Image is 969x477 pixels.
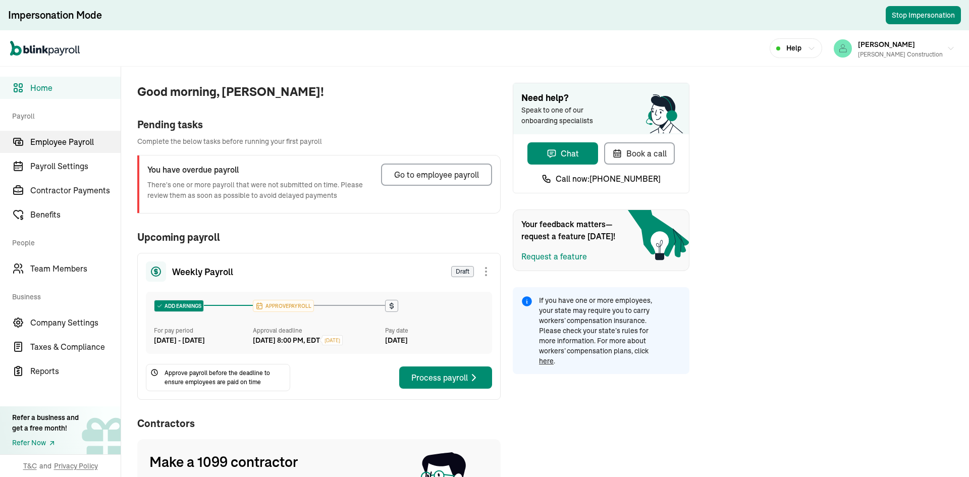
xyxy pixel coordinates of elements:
[604,142,675,165] button: Book a call
[381,164,492,186] button: Go to employee payroll
[12,282,115,309] span: Business
[253,335,320,346] div: [DATE] 8:00 PM, EDT
[325,337,340,344] span: [DATE]
[830,36,959,61] button: [PERSON_NAME][PERSON_NAME] Construction
[147,164,373,176] h3: You have overdue payroll
[770,38,822,58] button: Help
[253,326,381,335] div: Approval deadline
[547,147,579,160] div: Chat
[411,372,480,384] div: Process payroll
[858,50,943,59] div: [PERSON_NAME] Construction
[154,326,253,335] div: For pay period
[30,184,121,196] span: Contractor Payments
[521,91,681,105] span: Need help?
[521,250,587,262] button: Request a feature
[172,265,233,279] span: Weekly Payroll
[30,136,121,148] span: Employee Payroll
[527,142,598,165] button: Chat
[23,461,37,471] span: T&C
[137,117,501,132] div: Pending tasks
[8,8,102,22] div: Impersonation Mode
[539,295,659,366] span: If you have one or more employees, your state may require you to carry workers’ compensation insu...
[385,326,484,335] div: Pay date
[786,43,801,54] span: Help
[30,365,121,377] span: Reports
[30,262,121,275] span: Team Members
[137,136,501,147] span: Complete the below tasks before running your first payroll
[858,40,915,49] span: [PERSON_NAME]
[30,208,121,221] span: Benefits
[385,335,484,346] div: [DATE]
[137,83,501,101] span: Good morning, [PERSON_NAME]!
[147,180,373,201] p: There's one or more payroll that were not submitted on time. Please review them as soon as possib...
[54,461,98,471] span: Privacy Policy
[165,368,286,387] span: Approve payroll before the deadline to ensure employees are paid on time
[451,266,474,277] span: Draft
[886,6,961,24] button: Stop Impersonation
[30,160,121,172] span: Payroll Settings
[154,300,203,311] div: ADD EARNINGS
[521,105,607,126] span: Speak to one of our onboarding specialists
[394,169,479,181] div: Go to employee payroll
[919,429,969,477] iframe: Chat Widget
[10,34,80,63] nav: Global
[556,173,661,185] span: Call now: [PHONE_NUMBER]
[137,230,501,245] span: Upcoming payroll
[399,366,492,389] button: Process payroll
[612,147,667,160] div: Book a call
[30,341,121,353] span: Taxes & Compliance
[12,438,79,448] a: Refer Now
[263,302,311,310] span: APPROVE PAYROLL
[521,218,622,242] span: Your feedback matters—request a feature [DATE]!
[539,356,554,365] a: here
[137,416,501,431] span: Contractors
[30,316,121,329] span: Company Settings
[12,101,115,129] span: Payroll
[154,335,253,346] div: [DATE] - [DATE]
[12,228,115,255] span: People
[30,82,121,94] span: Home
[12,412,79,434] div: Refer a business and get a free month!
